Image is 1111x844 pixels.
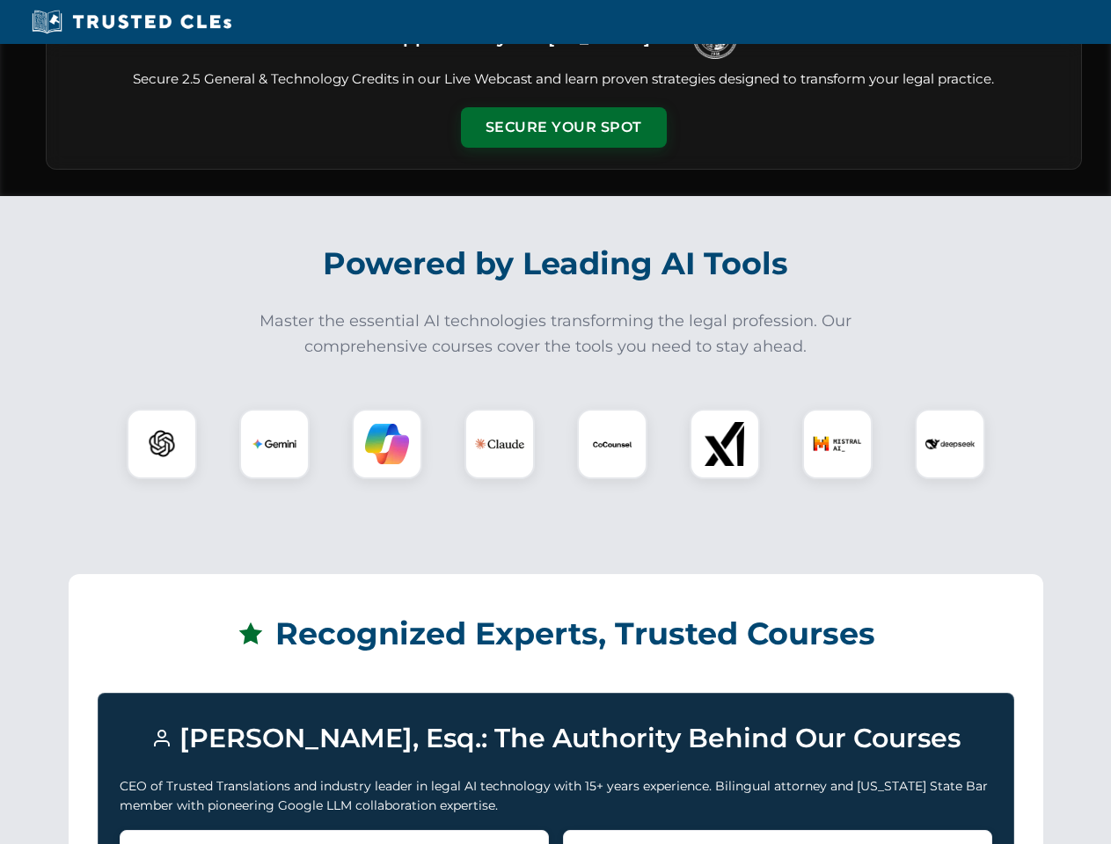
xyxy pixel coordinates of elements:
[120,715,992,762] h3: [PERSON_NAME], Esq.: The Authority Behind Our Courses
[461,107,667,148] button: Secure Your Spot
[802,409,873,479] div: Mistral AI
[365,422,409,466] img: Copilot Logo
[915,409,985,479] div: DeepSeek
[925,419,975,469] img: DeepSeek Logo
[813,419,862,469] img: Mistral AI Logo
[352,409,422,479] div: Copilot
[98,603,1014,665] h2: Recognized Experts, Trusted Courses
[703,422,747,466] img: xAI Logo
[69,233,1043,295] h2: Powered by Leading AI Tools
[136,418,187,469] img: ChatGPT Logo
[252,422,296,466] img: Gemini Logo
[239,409,310,479] div: Gemini
[475,419,524,469] img: Claude Logo
[248,309,864,360] p: Master the essential AI technologies transforming the legal profession. Our comprehensive courses...
[68,69,1060,90] p: Secure 2.5 General & Technology Credits in our Live Webcast and learn proven strategies designed ...
[127,409,197,479] div: ChatGPT
[590,422,634,466] img: CoCounsel Logo
[26,9,237,35] img: Trusted CLEs
[577,409,647,479] div: CoCounsel
[464,409,535,479] div: Claude
[120,776,992,816] p: CEO of Trusted Translations and industry leader in legal AI technology with 15+ years experience....
[690,409,760,479] div: xAI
